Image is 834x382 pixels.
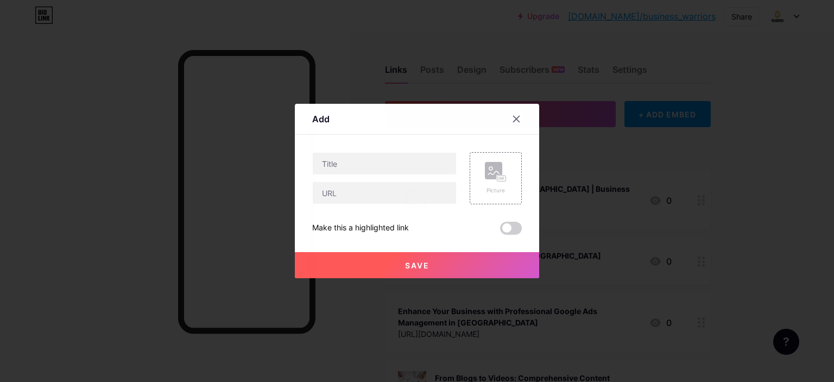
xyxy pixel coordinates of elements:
[312,222,409,235] div: Make this a highlighted link
[405,261,429,270] span: Save
[295,252,539,278] button: Save
[312,112,330,126] div: Add
[485,186,507,195] div: Picture
[313,153,456,174] input: Title
[313,182,456,204] input: URL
